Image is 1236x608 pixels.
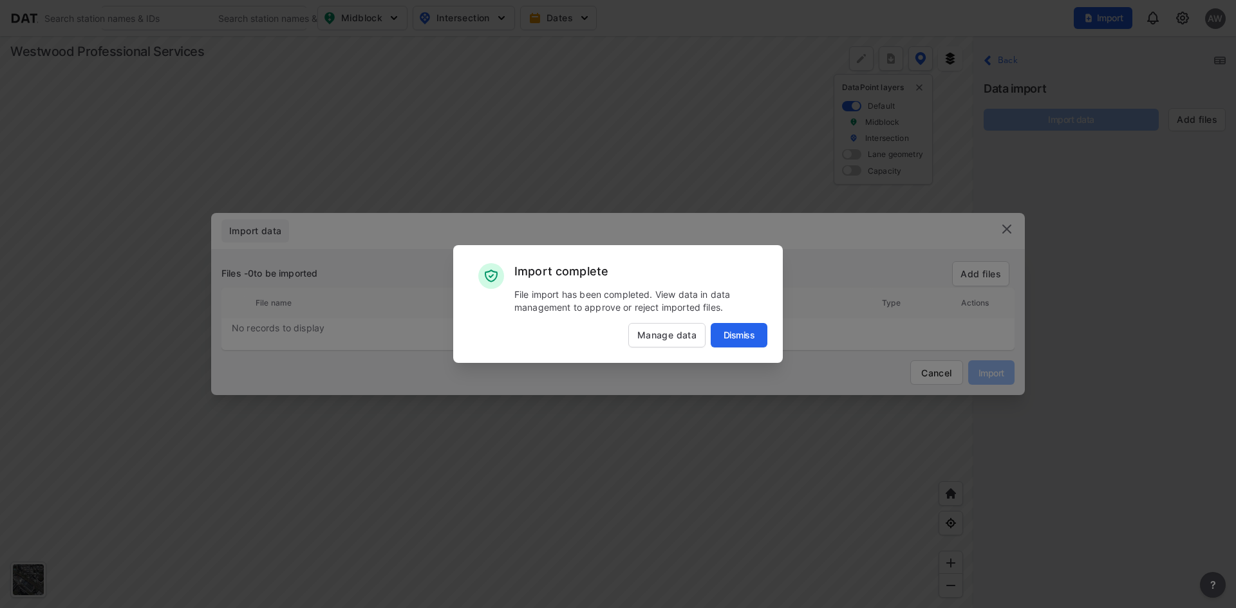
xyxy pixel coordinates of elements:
p: File import has been completed. View data in data management to approve or reject imported files. [514,288,767,314]
span: Manage data [629,329,705,342]
button: Manage data [628,323,706,347]
span: Dismiss [711,329,767,342]
img: saved_successfully_modal.048fde0c.svg [483,268,499,284]
label: Import complete [514,264,608,278]
button: Dismiss [711,323,767,347]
